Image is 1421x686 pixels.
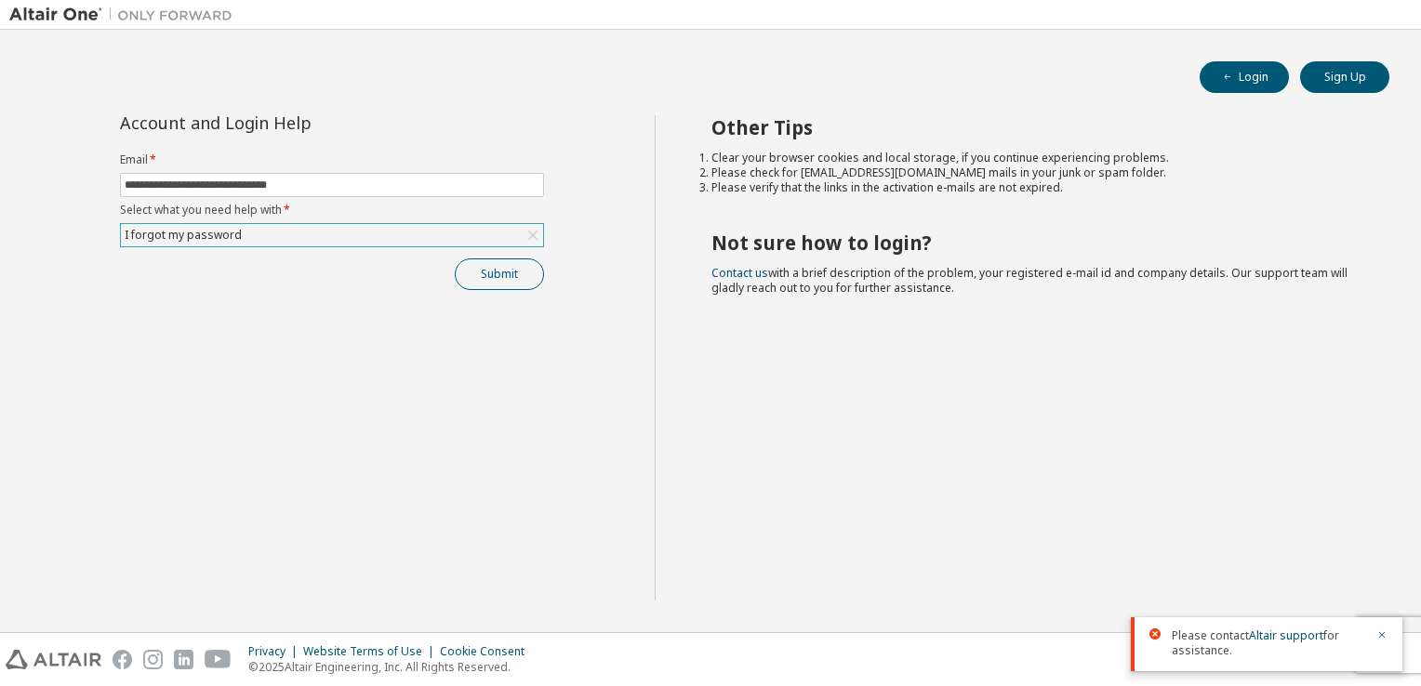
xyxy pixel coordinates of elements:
[120,152,544,167] label: Email
[711,151,1357,165] li: Clear your browser cookies and local storage, if you continue experiencing problems.
[205,650,232,669] img: youtube.svg
[440,644,536,659] div: Cookie Consent
[711,115,1357,139] h2: Other Tips
[9,6,242,24] img: Altair One
[248,659,536,675] p: © 2025 Altair Engineering, Inc. All Rights Reserved.
[711,180,1357,195] li: Please verify that the links in the activation e-mails are not expired.
[248,644,303,659] div: Privacy
[143,650,163,669] img: instagram.svg
[120,115,459,130] div: Account and Login Help
[113,650,132,669] img: facebook.svg
[1249,627,1323,643] a: Altair support
[6,650,101,669] img: altair_logo.svg
[711,265,768,281] a: Contact us
[1172,628,1365,658] span: Please contact for assistance.
[120,203,544,218] label: Select what you need help with
[122,225,245,245] div: I forgot my password
[121,224,543,246] div: I forgot my password
[1200,61,1289,93] button: Login
[174,650,193,669] img: linkedin.svg
[711,265,1348,296] span: with a brief description of the problem, your registered e-mail id and company details. Our suppo...
[303,644,440,659] div: Website Terms of Use
[455,258,544,290] button: Submit
[1300,61,1389,93] button: Sign Up
[711,231,1357,255] h2: Not sure how to login?
[711,165,1357,180] li: Please check for [EMAIL_ADDRESS][DOMAIN_NAME] mails in your junk or spam folder.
